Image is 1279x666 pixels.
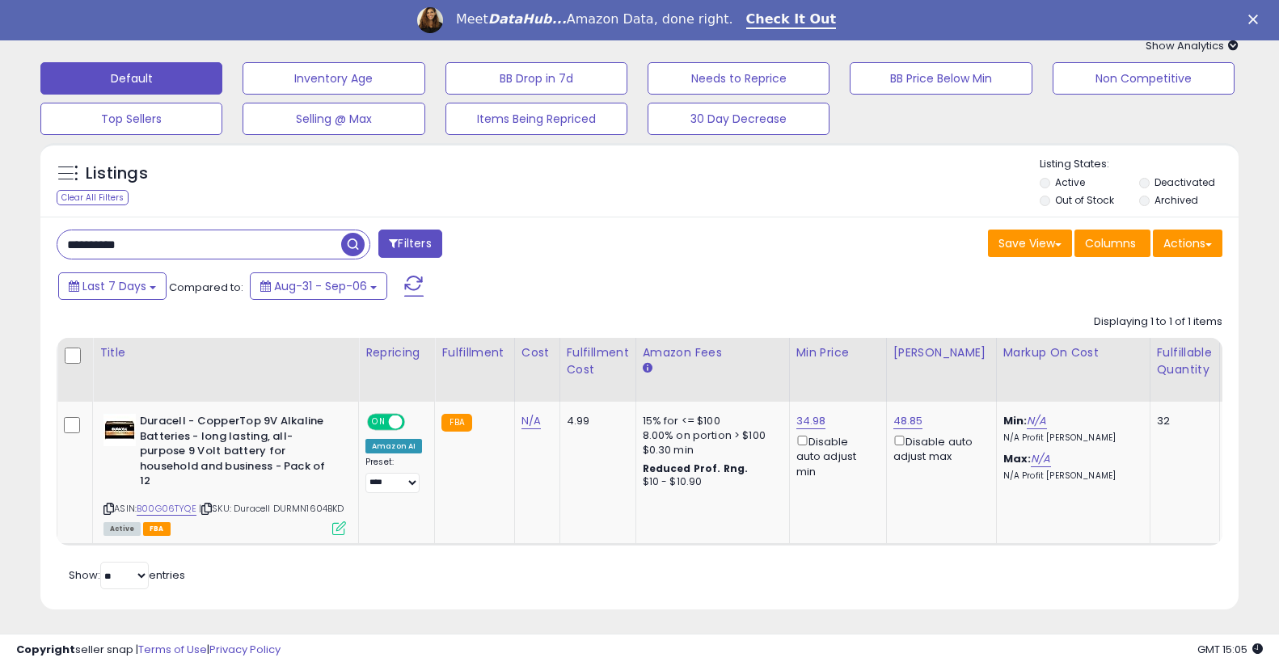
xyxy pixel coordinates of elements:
div: seller snap | | [16,643,281,658]
button: Inventory Age [243,62,424,95]
div: Displaying 1 to 1 of 1 items [1094,314,1222,330]
div: Title [99,344,352,361]
small: FBA [441,414,471,432]
button: 30 Day Decrease [648,103,829,135]
div: Amazon AI [365,439,422,453]
button: Columns [1074,230,1150,257]
div: [PERSON_NAME] [893,344,990,361]
div: 8.00% on portion > $100 [643,428,777,443]
span: | SKU: Duracell DURMN1604BKD [199,502,344,515]
th: The percentage added to the cost of goods (COGS) that forms the calculator for Min & Max prices. [996,338,1150,402]
b: Max: [1003,451,1032,466]
button: BB Price Below Min [850,62,1032,95]
span: Compared to: [169,280,243,295]
div: Clear All Filters [57,190,129,205]
span: ON [369,415,389,429]
div: 32 [1157,414,1207,428]
a: Check It Out [746,11,837,29]
button: Non Competitive [1053,62,1235,95]
img: Profile image for Georgie [417,7,443,33]
div: Disable auto adjust max [893,432,984,464]
p: Listing States: [1040,157,1239,172]
a: 48.85 [893,413,923,429]
span: Aug-31 - Sep-06 [274,278,367,294]
i: DataHub... [488,11,567,27]
div: 15% for <= $100 [643,414,777,428]
p: N/A Profit [PERSON_NAME] [1003,432,1138,444]
button: Top Sellers [40,103,222,135]
a: N/A [1031,451,1050,467]
small: Amazon Fees. [643,361,652,376]
b: Min: [1003,413,1028,428]
div: Meet Amazon Data, done right. [456,11,733,27]
span: 2025-09-16 15:05 GMT [1197,642,1263,657]
label: Out of Stock [1055,193,1114,207]
span: Columns [1085,235,1136,251]
div: Close [1248,15,1264,24]
a: N/A [521,413,541,429]
div: $10 - $10.90 [643,475,777,489]
button: Selling @ Max [243,103,424,135]
a: 34.98 [796,413,826,429]
a: Privacy Policy [209,642,281,657]
a: N/A [1027,413,1046,429]
button: Actions [1153,230,1222,257]
button: Save View [988,230,1072,257]
b: Duracell - CopperTop 9V Alkaline Batteries - long lasting, all-purpose 9 Volt battery for househo... [140,414,336,493]
div: 4.99 [567,414,623,428]
span: Show Analytics [1146,38,1239,53]
button: Default [40,62,222,95]
span: All listings currently available for purchase on Amazon [103,522,141,536]
img: 41tgoy+gPbL._SL40_.jpg [103,414,136,446]
div: Amazon Fees [643,344,783,361]
div: Cost [521,344,553,361]
b: Reduced Prof. Rng. [643,462,749,475]
a: Terms of Use [138,642,207,657]
label: Deactivated [1154,175,1215,189]
button: Needs to Reprice [648,62,829,95]
span: FBA [143,522,171,536]
button: Filters [378,230,441,258]
div: Min Price [796,344,880,361]
div: $0.30 min [643,443,777,457]
a: B00G06TYQE [137,502,196,516]
div: Fulfillment Cost [567,344,629,378]
p: N/A Profit [PERSON_NAME] [1003,470,1138,482]
button: Items Being Repriced [445,103,627,135]
label: Archived [1154,193,1198,207]
label: Active [1055,175,1085,189]
div: Fulfillable Quantity [1157,344,1213,378]
button: BB Drop in 7d [445,62,627,95]
button: Aug-31 - Sep-06 [250,272,387,300]
div: ASIN: [103,414,346,533]
span: Last 7 Days [82,278,146,294]
div: Fulfillment [441,344,507,361]
div: Markup on Cost [1003,344,1143,361]
span: Show: entries [69,567,185,583]
strong: Copyright [16,642,75,657]
div: Preset: [365,457,422,493]
h5: Listings [86,162,148,185]
button: Last 7 Days [58,272,167,300]
span: OFF [403,415,428,429]
div: Repricing [365,344,428,361]
div: Disable auto adjust min [796,432,874,479]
